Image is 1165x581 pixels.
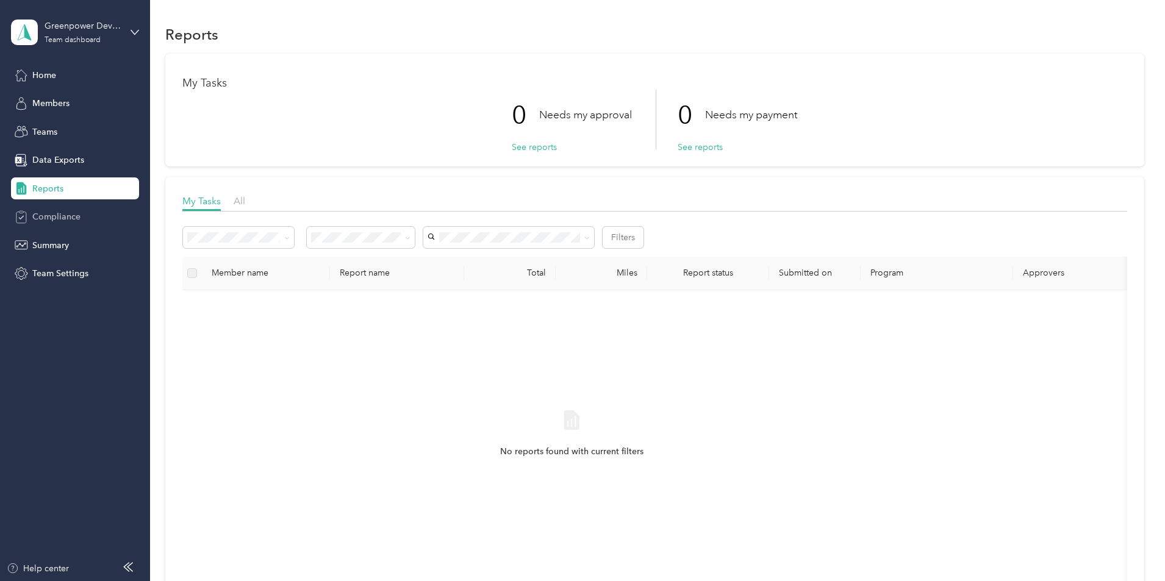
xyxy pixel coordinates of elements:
[474,268,546,278] div: Total
[1097,513,1165,581] iframe: Everlance-gr Chat Button Frame
[212,268,320,278] div: Member name
[32,126,57,138] span: Teams
[32,210,81,223] span: Compliance
[32,97,70,110] span: Members
[32,182,63,195] span: Reports
[330,257,464,290] th: Report name
[500,445,643,458] span: No reports found with current filters
[861,257,1013,290] th: Program
[678,141,723,154] button: See reports
[539,107,632,123] p: Needs my approval
[512,141,557,154] button: See reports
[705,107,797,123] p: Needs my payment
[565,268,637,278] div: Miles
[45,20,121,32] div: Greenpower Developers LLC
[1013,257,1135,290] th: Approvers
[182,195,221,207] span: My Tasks
[657,268,759,278] span: Report status
[202,257,330,290] th: Member name
[45,37,101,44] div: Team dashboard
[165,28,218,41] h1: Reports
[234,195,245,207] span: All
[32,267,88,280] span: Team Settings
[32,69,56,82] span: Home
[678,90,705,141] p: 0
[182,77,1127,90] h1: My Tasks
[769,257,861,290] th: Submitted on
[603,227,643,248] button: Filters
[32,154,84,166] span: Data Exports
[32,239,69,252] span: Summary
[512,90,539,141] p: 0
[7,562,69,575] button: Help center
